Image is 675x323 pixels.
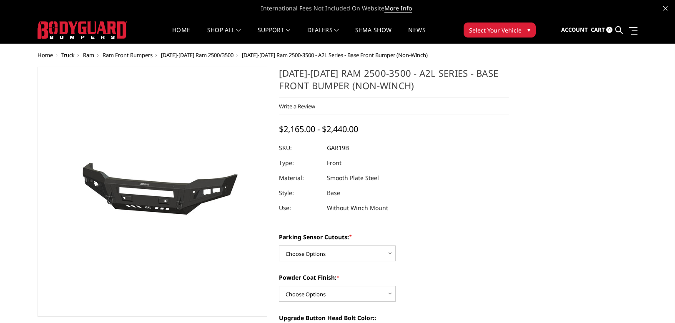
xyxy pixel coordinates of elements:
span: 0 [606,27,612,33]
dt: Style: [279,185,321,200]
a: [DATE]-[DATE] Ram 2500/3500 [161,51,233,59]
label: Powder Coat Finish: [279,273,509,282]
a: Home [38,51,53,59]
dt: Type: [279,155,321,170]
a: Dealers [307,27,339,43]
dd: GAR19B [327,140,349,155]
dd: Without Winch Mount [327,200,388,215]
a: Cart 0 [591,19,612,41]
a: News [408,27,425,43]
span: Cart [591,26,605,33]
dt: Material: [279,170,321,185]
dt: Use: [279,200,321,215]
span: $2,165.00 - $2,440.00 [279,123,358,135]
h1: [DATE]-[DATE] Ram 2500-3500 - A2L Series - Base Front Bumper (Non-Winch) [279,67,509,98]
a: shop all [207,27,241,43]
a: Support [258,27,291,43]
dt: SKU: [279,140,321,155]
dd: Smooth Plate Steel [327,170,379,185]
a: SEMA Show [355,27,391,43]
img: BODYGUARD BUMPERS [38,21,127,39]
span: Select Your Vehicle [469,26,522,35]
img: 2019-2024 Ram 2500-3500 - A2L Series - Base Front Bumper (Non-Winch) [48,143,256,240]
span: ▾ [527,25,530,34]
a: Truck [61,51,75,59]
label: Upgrade Button Head Bolt Color:: [279,313,509,322]
a: Home [172,27,190,43]
button: Select Your Vehicle [464,23,536,38]
a: More Info [384,4,412,13]
span: [DATE]-[DATE] Ram 2500-3500 - A2L Series - Base Front Bumper (Non-Winch) [242,51,428,59]
a: 2019-2024 Ram 2500-3500 - A2L Series - Base Front Bumper (Non-Winch) [38,67,268,317]
a: Ram Front Bumpers [103,51,153,59]
dd: Base [327,185,340,200]
a: Write a Review [279,103,315,110]
label: Parking Sensor Cutouts: [279,233,509,241]
span: Account [561,26,588,33]
a: Ram [83,51,94,59]
a: Account [561,19,588,41]
dd: Front [327,155,341,170]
